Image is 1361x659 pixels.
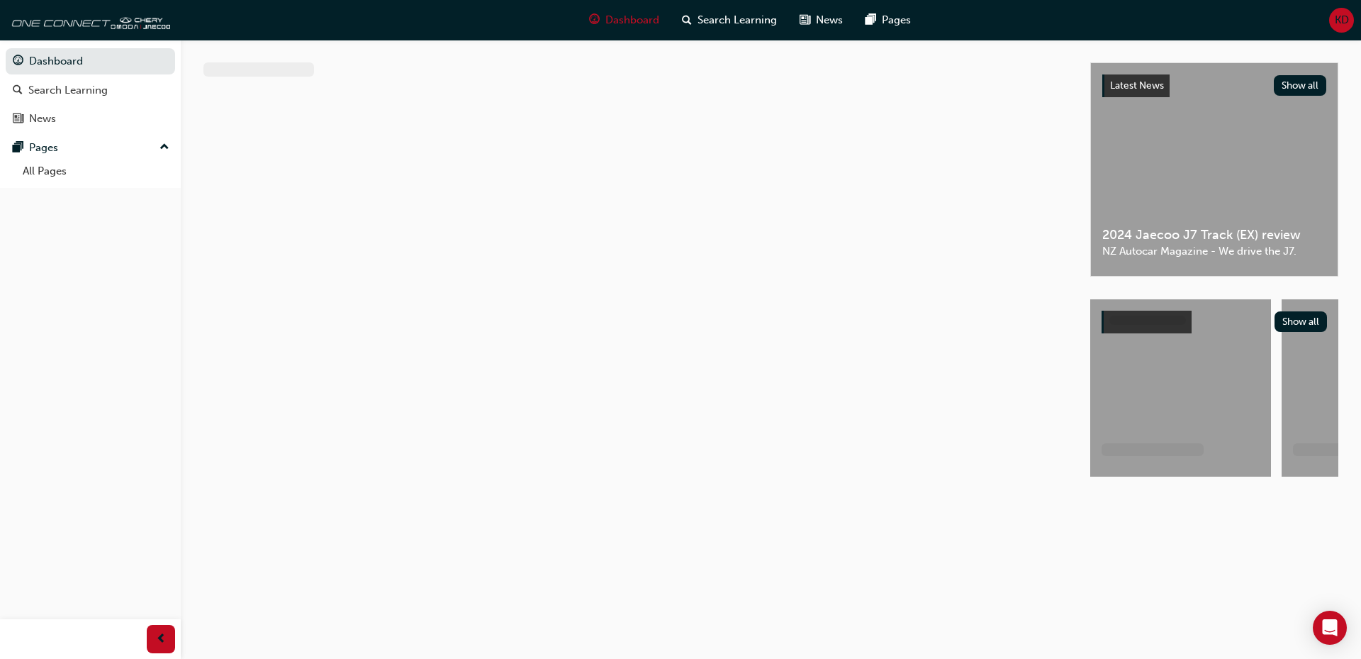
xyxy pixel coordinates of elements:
[6,45,175,135] button: DashboardSearch LearningNews
[13,55,23,68] span: guage-icon
[7,6,170,34] img: oneconnect
[1274,75,1327,96] button: Show all
[578,6,671,35] a: guage-iconDashboard
[13,142,23,155] span: pages-icon
[816,12,843,28] span: News
[156,631,167,648] span: prev-icon
[6,48,175,74] a: Dashboard
[6,77,175,104] a: Search Learning
[682,11,692,29] span: search-icon
[6,135,175,161] button: Pages
[882,12,911,28] span: Pages
[698,12,777,28] span: Search Learning
[800,11,810,29] span: news-icon
[1102,311,1327,333] a: Show all
[13,84,23,97] span: search-icon
[589,11,600,29] span: guage-icon
[6,106,175,132] a: News
[1102,243,1326,260] span: NZ Autocar Magazine - We drive the J7.
[29,140,58,156] div: Pages
[159,138,169,157] span: up-icon
[605,12,659,28] span: Dashboard
[1335,12,1349,28] span: KD
[866,11,876,29] span: pages-icon
[1102,74,1326,97] a: Latest NewsShow all
[29,111,56,127] div: News
[28,82,108,99] div: Search Learning
[1102,227,1326,243] span: 2024 Jaecoo J7 Track (EX) review
[1090,62,1338,277] a: Latest NewsShow all2024 Jaecoo J7 Track (EX) reviewNZ Autocar Magazine - We drive the J7.
[13,113,23,126] span: news-icon
[17,160,175,182] a: All Pages
[854,6,922,35] a: pages-iconPages
[1110,79,1164,92] span: Latest News
[1329,8,1354,33] button: KD
[671,6,788,35] a: search-iconSearch Learning
[1275,311,1328,332] button: Show all
[788,6,854,35] a: news-iconNews
[1313,611,1347,645] div: Open Intercom Messenger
